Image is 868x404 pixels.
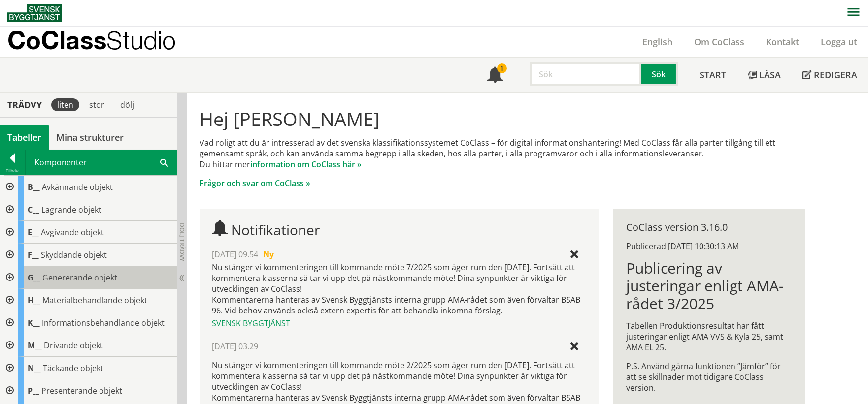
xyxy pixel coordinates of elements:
span: Läsa [759,69,781,81]
a: English [632,36,683,48]
span: Start [700,69,726,81]
span: Skyddande objekt [41,249,107,260]
span: F__ [28,249,39,260]
a: Om CoClass [683,36,755,48]
div: stor [83,98,110,111]
a: Kontakt [755,36,810,48]
input: Sök [530,62,641,86]
span: Täckande objekt [43,363,103,373]
p: Vad roligt att du är intresserad av det svenska klassifikationssystemet CoClass – för digital inf... [200,137,805,170]
span: Avkännande objekt [42,182,113,192]
div: Publicerad [DATE] 10:30:13 AM [626,241,792,251]
span: [DATE] 03.29 [212,341,258,352]
span: G__ [28,272,40,283]
a: Läsa [737,58,792,92]
div: CoClass version 3.16.0 [626,222,792,233]
a: 1 [476,58,514,92]
span: P__ [28,385,39,396]
span: Presenterande objekt [41,385,122,396]
span: Drivande objekt [44,340,103,351]
div: Tillbaka [0,167,25,175]
a: Frågor och svar om CoClass » [200,178,310,188]
span: [DATE] 09.54 [212,249,258,260]
a: information om CoClass här » [250,159,362,170]
p: Tabellen Produktionsresultat har fått justeringar enligt AMA VVS & Kyla 25, samt AMA EL 25. [626,320,792,353]
span: M__ [28,340,42,351]
span: K__ [28,317,40,328]
span: E__ [28,227,39,238]
div: dölj [114,98,140,111]
span: Lagrande objekt [41,204,101,215]
div: Nu stänger vi kommenteringen till kommande möte 7/2025 som äger rum den [DATE]. Fortsätt att komm... [212,262,586,316]
p: CoClass [7,34,176,46]
a: Start [689,58,737,92]
span: Informationsbehandlande objekt [42,317,165,328]
span: Dölj trädvy [178,223,186,261]
span: Ny [263,249,274,260]
a: Logga ut [810,36,868,48]
a: Mina strukturer [49,125,131,150]
span: N__ [28,363,41,373]
h1: Hej [PERSON_NAME] [200,108,805,129]
button: Sök [641,62,678,86]
div: Trädvy [2,99,47,110]
a: Redigera [792,58,868,92]
span: Sök i tabellen [160,157,168,167]
span: Materialbehandlande objekt [42,295,147,306]
span: Avgivande objekt [41,227,104,238]
h1: Publicering av justeringar enligt AMA-rådet 3/2025 [626,259,792,312]
div: Komponenter [26,150,177,175]
span: Notifikationer [487,68,503,84]
div: Svensk Byggtjänst [212,318,586,329]
div: 1 [497,63,507,73]
p: P.S. Använd gärna funktionen ”Jämför” för att se skillnader mot tidigare CoClass version. [626,361,792,393]
a: CoClassStudio [7,27,197,57]
span: Notifikationer [231,220,320,239]
span: Studio [106,26,176,55]
span: H__ [28,295,40,306]
span: Genererande objekt [42,272,117,283]
span: Redigera [814,69,857,81]
div: liten [51,98,79,111]
img: Svensk Byggtjänst [7,4,62,22]
span: C__ [28,204,39,215]
span: B__ [28,182,40,192]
